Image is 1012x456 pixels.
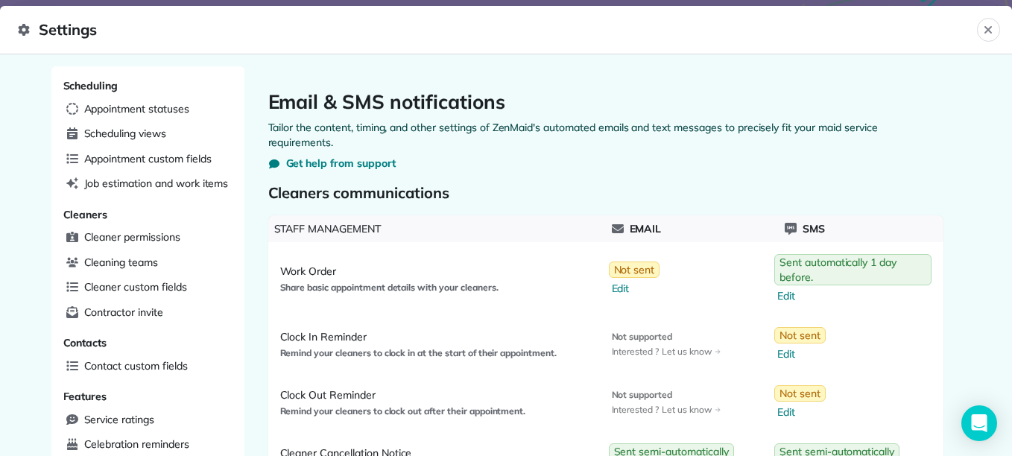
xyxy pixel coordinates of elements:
[84,229,180,244] span: Cleaner permissions
[268,183,943,203] span: Cleaners communications
[60,355,235,378] a: Contact custom fields
[606,383,727,422] a: Not supportedInterested ?Let us know
[630,221,662,236] span: Email
[771,248,937,309] a: Sent automatically 1 day before.Edit
[961,405,997,441] div: Open Intercom Messenger
[84,101,189,116] span: Appointment statuses
[84,279,187,294] span: Cleaner custom fields
[614,262,655,277] span: Not sent
[777,405,826,419] span: Edit
[612,404,660,416] span: Interested ?
[84,305,163,320] span: Contractor invite
[662,404,721,416] span: Let us know
[84,176,229,191] span: Job estimation and work items
[60,123,235,145] a: Scheduling views
[84,151,212,166] span: Appointment custom fields
[777,288,932,303] span: Edit
[771,379,832,425] a: Not sentEdit
[779,386,820,401] span: Not sent
[280,282,594,294] span: Share basic appointment details with your cleaners.
[84,412,154,427] span: Service ratings
[60,227,235,249] a: Cleaner permissions
[84,126,166,141] span: Scheduling views
[84,255,158,270] span: Cleaning teams
[977,18,1000,42] button: Close
[60,173,235,195] a: Job estimation and work items
[268,156,396,171] button: Get help from support
[280,347,594,359] span: Remind your cleaners to clock in at the start of their appointment.
[662,346,721,358] span: Let us know
[612,281,660,296] span: Edit
[803,221,825,236] span: Sms
[60,434,235,456] a: Celebration reminders
[84,358,188,373] span: Contact custom fields
[63,336,107,349] span: Contacts
[779,255,926,285] span: Sent automatically 1 day before.
[60,276,235,299] a: Cleaner custom fields
[274,221,606,236] span: Staff Management
[612,389,721,401] span: Not supported
[280,329,594,344] span: Clock In Reminder
[60,252,235,274] a: Cleaning teams
[280,264,594,279] span: Work Order
[60,409,235,431] a: Service ratings
[268,120,943,150] p: Tailor the content, timing, and other settings of ZenMaid's automated emails and text messages to...
[60,98,235,121] a: Appointment statuses
[280,405,594,417] span: Remind your cleaners to clock out after their appointment.
[606,325,727,364] a: Not supportedInterested ?Let us know
[84,437,189,452] span: Celebration reminders
[280,387,594,402] span: Clock Out Reminder
[779,328,820,343] span: Not sent
[63,208,108,221] span: Cleaners
[771,321,832,367] a: Not sentEdit
[612,346,660,358] span: Interested ?
[60,302,235,324] a: Contractor invite
[777,346,826,361] span: Edit
[612,331,721,343] span: Not supported
[286,156,396,171] span: Get help from support
[268,90,943,114] h1: Email & SMS notifications
[606,256,666,302] a: Not sentEdit
[63,79,118,92] span: Scheduling
[63,390,107,403] span: Features
[18,18,977,42] span: Settings
[60,148,235,171] a: Appointment custom fields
